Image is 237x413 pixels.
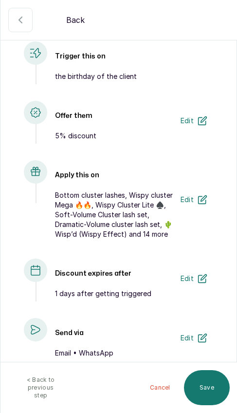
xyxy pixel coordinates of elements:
[55,289,175,299] p: 1 days after getting triggered
[181,195,194,205] span: Edit
[181,274,194,283] span: Edit
[175,190,213,209] button: Edit
[144,370,176,405] button: Cancel
[175,269,213,288] button: Edit
[55,259,175,289] h1: Discount expires after
[175,111,213,131] button: Edit
[55,318,175,348] h1: Send via
[66,14,85,26] p: Back
[55,348,175,358] p: Email • WhatsApp
[8,370,73,405] button: < Back to previous step
[55,190,175,239] p: Bottom cluster lashes, Wispy cluster Mega 🔥🔥, Wispy Cluster Lite ♠️, Soft-Volume Cluster lash set...
[184,370,230,405] button: Save
[55,131,175,141] p: 5% discount
[175,328,213,348] button: Edit
[55,101,175,131] h1: Offer them
[55,160,175,190] h1: Apply this on
[55,41,213,72] h1: Trigger this on
[181,116,194,126] span: Edit
[181,333,194,343] span: Edit
[55,72,213,81] p: the birthday of the client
